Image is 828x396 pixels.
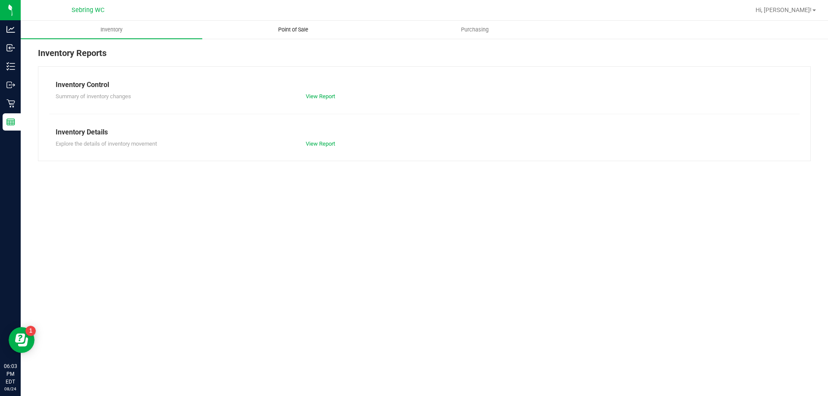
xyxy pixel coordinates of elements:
[6,118,15,126] inline-svg: Reports
[756,6,812,13] span: Hi, [PERSON_NAME]!
[72,6,104,14] span: Sebring WC
[306,93,335,100] a: View Report
[202,21,384,39] a: Point of Sale
[384,21,565,39] a: Purchasing
[449,26,500,34] span: Purchasing
[38,47,811,66] div: Inventory Reports
[6,81,15,89] inline-svg: Outbound
[25,326,36,336] iframe: Resource center unread badge
[6,25,15,34] inline-svg: Analytics
[4,386,17,392] p: 08/24
[56,127,793,137] div: Inventory Details
[21,21,202,39] a: Inventory
[89,26,134,34] span: Inventory
[6,99,15,108] inline-svg: Retail
[267,26,320,34] span: Point of Sale
[4,362,17,386] p: 06:03 PM EDT
[9,327,34,353] iframe: Resource center
[56,80,793,90] div: Inventory Control
[56,93,131,100] span: Summary of inventory changes
[6,44,15,52] inline-svg: Inbound
[56,140,157,147] span: Explore the details of inventory movement
[306,140,335,147] a: View Report
[6,62,15,71] inline-svg: Inventory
